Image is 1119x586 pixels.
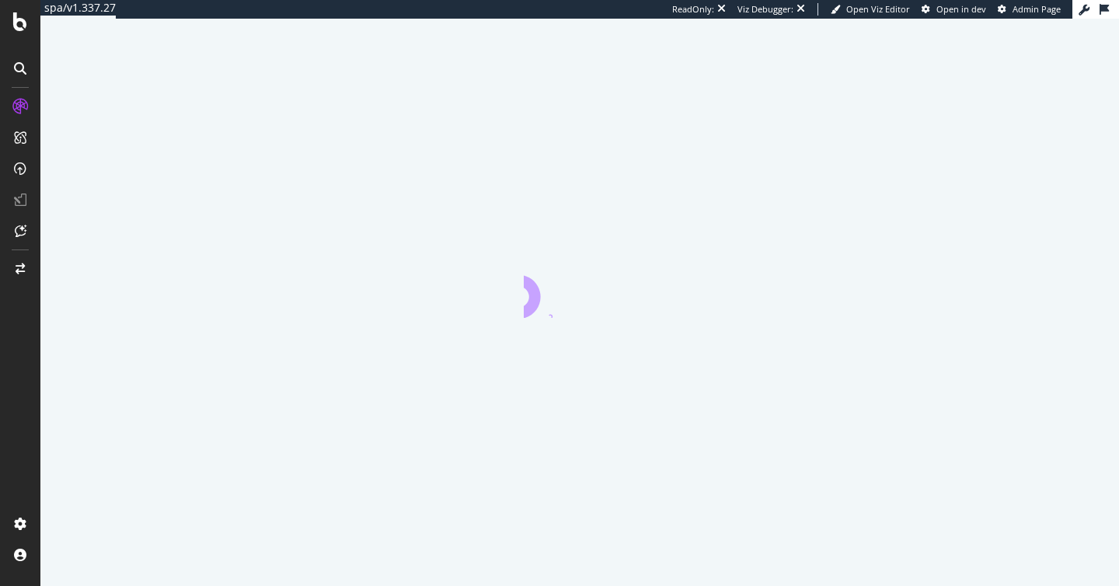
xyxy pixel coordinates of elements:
a: Open Viz Editor [831,3,910,16]
div: animation [524,262,636,318]
div: ReadOnly: [672,3,714,16]
span: Open Viz Editor [846,3,910,15]
div: Viz Debugger: [737,3,793,16]
span: Open in dev [936,3,986,15]
span: Admin Page [1013,3,1061,15]
a: Open in dev [922,3,986,16]
a: Admin Page [998,3,1061,16]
